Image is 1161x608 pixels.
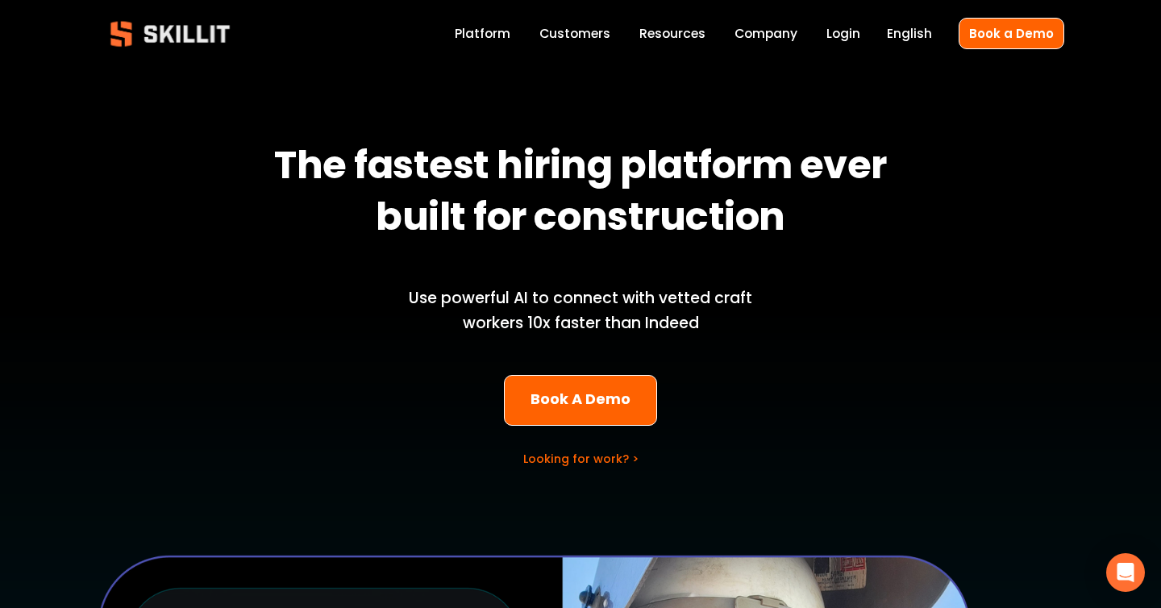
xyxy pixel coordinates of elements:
a: folder dropdown [639,23,705,44]
span: Resources [639,24,705,43]
a: Platform [455,23,510,44]
p: Use powerful AI to connect with vetted craft workers 10x faster than Indeed [381,286,780,335]
img: Skillit [97,10,243,58]
span: English [887,24,932,43]
div: Open Intercom Messenger [1106,553,1145,592]
a: Book A Demo [504,375,658,426]
a: Looking for work? > [523,451,639,467]
div: language picker [887,23,932,44]
strong: The fastest hiring platform ever built for construction [274,135,894,253]
a: Company [734,23,797,44]
a: Login [826,23,860,44]
a: Customers [539,23,610,44]
a: Book a Demo [959,18,1064,49]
